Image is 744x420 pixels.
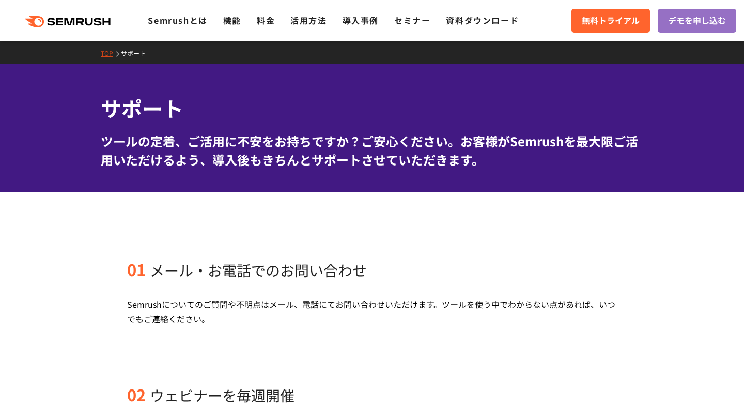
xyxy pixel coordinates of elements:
span: 無料トライアル [582,14,640,27]
a: デモを申し込む [658,9,736,33]
a: 無料トライアル [571,9,650,33]
a: 資料ダウンロード [446,14,519,26]
a: Semrushとは [148,14,207,26]
span: 01 [127,258,146,281]
a: 料金 [257,14,275,26]
span: ウェビナーを毎週開催 [150,385,295,406]
h1: サポート [101,93,643,124]
div: ツールの定着、ご活用に不安をお持ちですか？ご安心ください。お客様がSemrushを最大限ご活用いただけるよう、導入後もきちんとサポートさせていただきます。 [101,132,643,169]
div: Semrushについてのご質問や不明点はメール、電話にてお問い合わせいただけます。ツールを使う中でわからない点があれば、いつでもご連絡ください。 [127,297,617,326]
span: デモを申し込む [668,14,726,27]
a: セミナー [394,14,430,26]
a: サポート [121,49,153,57]
a: 活用方法 [290,14,327,26]
span: メール・お電話でのお問い合わせ [150,260,367,280]
a: 機能 [223,14,241,26]
span: 02 [127,383,146,406]
a: 導入事例 [343,14,379,26]
a: TOP [101,49,121,57]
